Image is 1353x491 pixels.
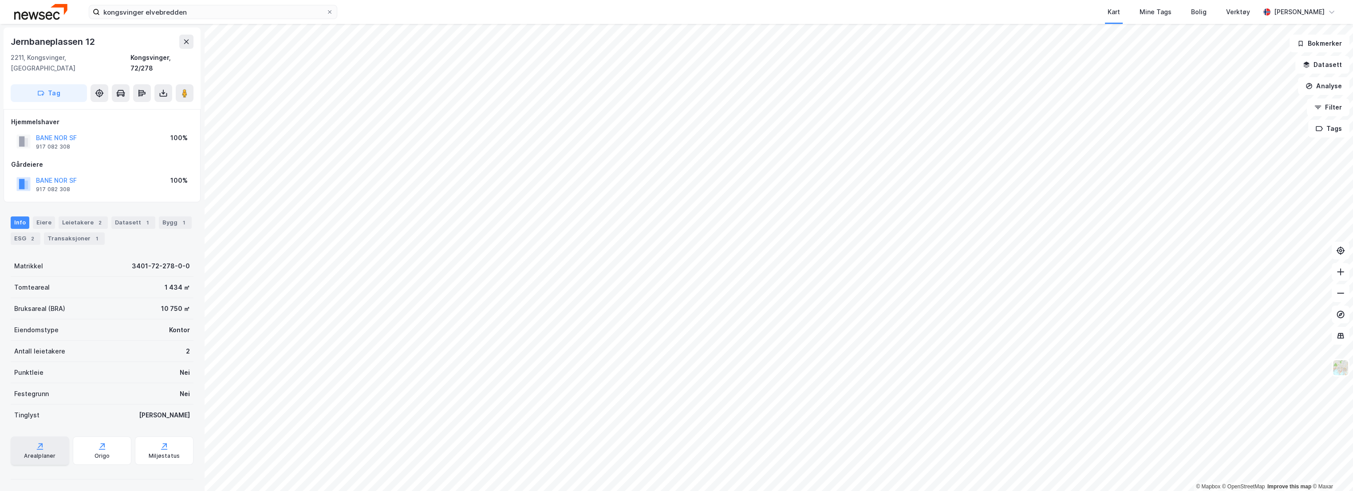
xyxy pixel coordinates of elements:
[1191,7,1207,17] div: Bolig
[36,186,70,193] div: 917 082 308
[11,117,193,127] div: Hjemmelshaver
[95,452,110,460] div: Origo
[33,216,55,229] div: Eiere
[11,35,96,49] div: Jernbaneplassen 12
[14,410,39,420] div: Tinglyst
[1309,448,1353,491] iframe: Chat Widget
[1196,483,1220,490] a: Mapbox
[169,325,190,335] div: Kontor
[11,159,193,170] div: Gårdeiere
[180,367,190,378] div: Nei
[111,216,155,229] div: Datasett
[14,282,50,293] div: Tomteareal
[186,346,190,357] div: 2
[100,5,326,19] input: Søk på adresse, matrikkel, gårdeiere, leietakere eller personer
[28,234,37,243] div: 2
[1226,7,1250,17] div: Verktøy
[1290,35,1349,52] button: Bokmerker
[161,303,190,314] div: 10 750 ㎡
[1298,77,1349,95] button: Analyse
[1222,483,1265,490] a: OpenStreetMap
[11,84,87,102] button: Tag
[170,175,188,186] div: 100%
[1295,56,1349,74] button: Datasett
[149,452,180,460] div: Miljøstatus
[44,232,105,245] div: Transaksjoner
[1267,483,1311,490] a: Improve this map
[1140,7,1172,17] div: Mine Tags
[1108,7,1120,17] div: Kart
[14,303,65,314] div: Bruksareal (BRA)
[180,389,190,399] div: Nei
[1274,7,1325,17] div: [PERSON_NAME]
[59,216,108,229] div: Leietakere
[11,232,40,245] div: ESG
[14,367,43,378] div: Punktleie
[11,52,130,74] div: 2211, Kongsvinger, [GEOGRAPHIC_DATA]
[165,282,190,293] div: 1 434 ㎡
[14,389,49,399] div: Festegrunn
[36,143,70,150] div: 917 082 308
[159,216,192,229] div: Bygg
[14,325,59,335] div: Eiendomstype
[1307,98,1349,116] button: Filter
[170,133,188,143] div: 100%
[130,52,193,74] div: Kongsvinger, 72/278
[14,346,65,357] div: Antall leietakere
[24,452,55,460] div: Arealplaner
[95,218,104,227] div: 2
[1309,448,1353,491] div: Kontrollprogram for chat
[14,261,43,271] div: Matrikkel
[1308,120,1349,137] button: Tags
[132,261,190,271] div: 3401-72-278-0-0
[11,216,29,229] div: Info
[143,218,152,227] div: 1
[92,234,101,243] div: 1
[14,4,67,20] img: newsec-logo.f6e21ccffca1b3a03d2d.png
[179,218,188,227] div: 1
[139,410,190,420] div: [PERSON_NAME]
[1332,359,1349,376] img: Z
